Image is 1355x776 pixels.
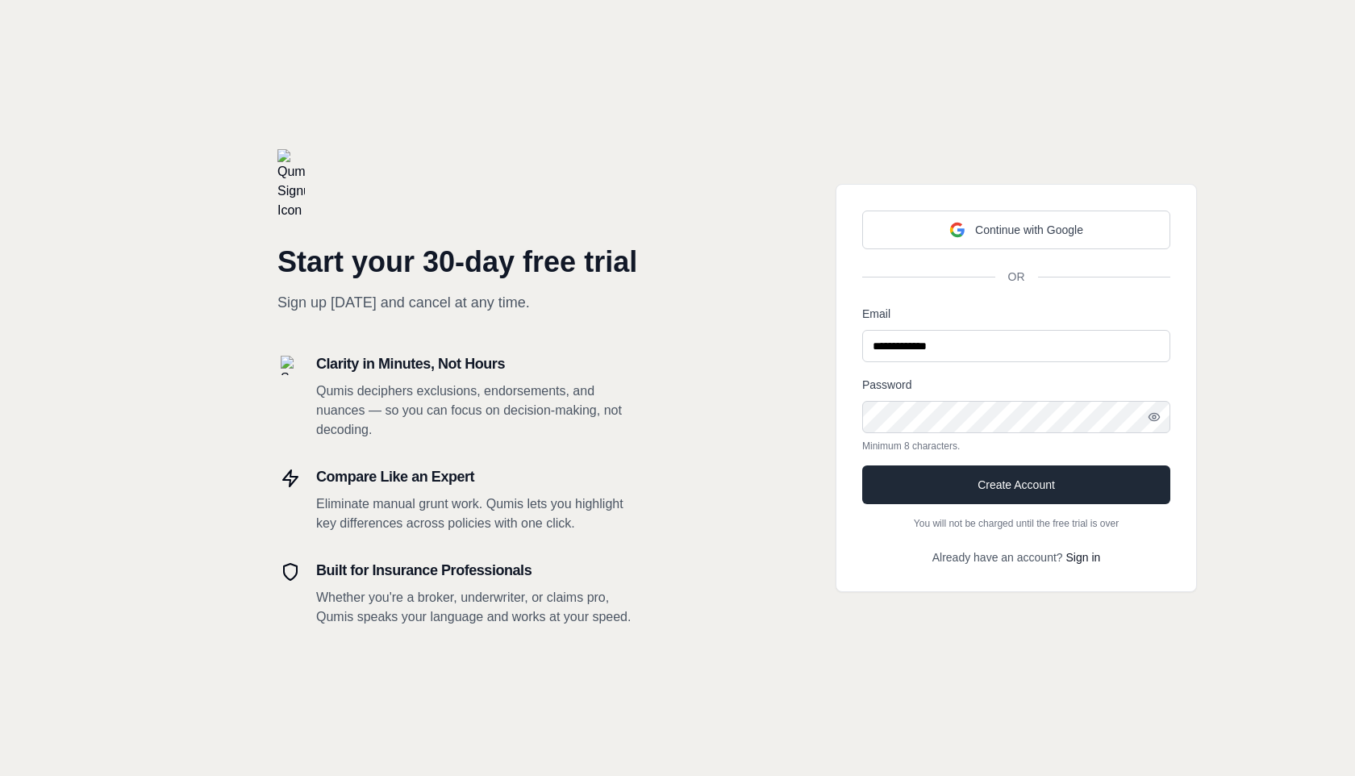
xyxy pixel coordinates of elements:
[862,517,1170,530] p: You will not be charged until the free trial is over
[316,465,639,488] h3: Compare Like an Expert
[862,465,1170,504] button: Create Account
[316,588,639,627] p: Whether you're a broker, underwriter, or claims pro, Qumis speaks your language and works at your...
[862,211,1170,249] button: Continue with Google
[316,353,639,375] h3: Clarity in Minutes, Not Hours
[862,440,1170,453] p: Minimum 8 characters.
[862,549,1170,565] p: Already have an account?
[281,356,300,375] img: Search Icon
[316,382,639,440] p: Qumis deciphers exclusions, endorsements, and nuances — so you can focus on decision-making, not ...
[277,246,639,278] h1: Start your 30-day free trial
[316,494,639,533] p: Eliminate manual grunt work. Qumis lets you highlight key differences across policies with one cl...
[862,378,911,391] label: Password
[949,222,1083,238] div: Continue with Google
[1065,551,1100,564] a: Sign in
[995,269,1038,285] span: OR
[277,149,305,220] img: Qumis Signup Icon
[277,291,639,314] p: Sign up [DATE] and cancel at any time.
[316,559,639,582] h3: Built for Insurance Professionals
[862,307,890,320] label: Email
